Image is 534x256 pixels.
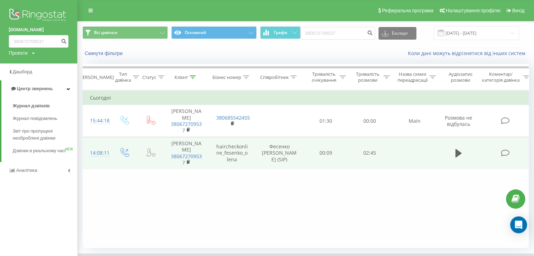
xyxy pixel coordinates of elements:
[90,146,104,160] div: 14:08:11
[17,86,53,91] span: Центр звернень
[171,153,202,166] a: 380672709537
[304,137,348,169] td: 00:09
[13,112,77,125] a: Журнал повідомлень
[90,114,104,128] div: 15:44:18
[83,91,532,105] td: Сьогодні
[209,137,255,169] td: haircheckonline_fesenko_olena
[378,27,416,40] button: Експорт
[13,125,77,144] a: Звіт про пропущені необроблені дзвінки
[397,71,428,83] div: Назва схеми переадресації
[9,35,68,48] input: Пошук за номером
[174,74,188,80] div: Клієнт
[13,147,65,154] span: Дзвінки в реальному часі
[83,26,168,39] button: Всі дзвінки
[510,216,527,233] div: Open Intercom Messenger
[443,71,477,83] div: Аудіозапис розмови
[9,49,28,56] div: Проекти
[310,71,338,83] div: Тривалість очікування
[408,50,529,56] a: Коли дані можуть відрізнятися вiд інших систем
[260,74,289,80] div: Співробітник
[392,105,437,137] td: Main
[480,71,521,83] div: Коментар/категорія дзвінка
[348,137,392,169] td: 02:45
[216,114,250,121] a: 380685542455
[164,105,209,137] td: [PERSON_NAME]
[16,168,37,173] span: Аналiтика
[445,114,472,127] span: Розмова не відбулась
[171,26,257,39] button: Основний
[13,100,77,112] a: Журнал дзвінків
[354,71,382,83] div: Тривалість розмови
[9,26,68,33] a: [DOMAIN_NAME]
[446,8,500,13] span: Налаштування профілю
[13,144,77,157] a: Дзвінки в реальному часіNEW
[13,115,57,122] span: Журнал повідомлень
[13,69,32,74] span: Дашборд
[255,137,304,169] td: Фесенко [PERSON_NAME] (SIP)
[1,80,77,97] a: Центр звернень
[115,71,131,83] div: Тип дзвінка
[304,105,348,137] td: 01:30
[142,74,156,80] div: Статус
[348,105,392,137] td: 00:00
[83,50,126,56] button: Скинути фільтри
[274,30,288,35] span: Графік
[260,26,301,39] button: Графік
[164,137,209,169] td: [PERSON_NAME]
[512,8,525,13] span: Вихід
[78,74,114,80] div: [PERSON_NAME]
[9,7,68,25] img: Ringostat logo
[212,74,241,80] div: Бізнес номер
[382,8,434,13] span: Реферальна програма
[301,27,375,40] input: Пошук за номером
[13,102,50,109] span: Журнал дзвінків
[94,30,117,35] span: Всі дзвінки
[171,121,202,134] a: 380672709537
[13,128,74,142] span: Звіт про пропущені необроблені дзвінки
